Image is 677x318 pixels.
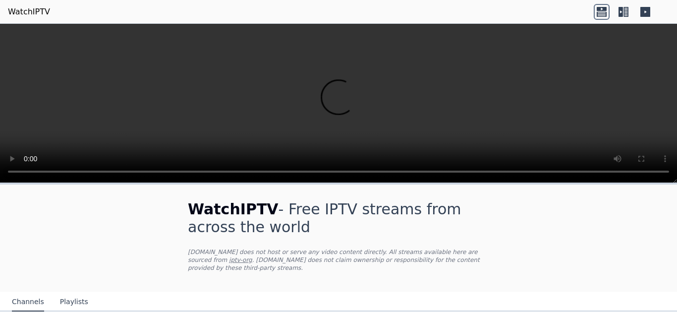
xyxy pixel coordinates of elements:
h1: - Free IPTV streams from across the world [188,200,489,236]
p: [DOMAIN_NAME] does not host or serve any video content directly. All streams available here are s... [188,248,489,272]
a: iptv-org [229,256,252,263]
a: WatchIPTV [8,6,50,18]
button: Channels [12,293,44,312]
span: WatchIPTV [188,200,279,218]
button: Playlists [60,293,88,312]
